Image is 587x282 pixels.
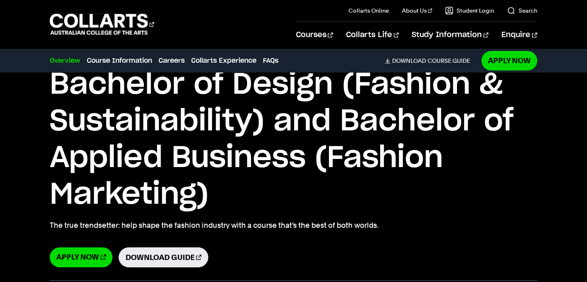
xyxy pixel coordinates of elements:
[159,56,185,66] a: Careers
[402,7,432,15] a: About Us
[87,56,152,66] a: Course Information
[346,22,399,48] a: Collarts Life
[296,22,333,48] a: Courses
[50,13,154,36] div: Go to homepage
[191,56,256,66] a: Collarts Experience
[263,56,278,66] a: FAQs
[50,66,537,213] h1: Bachelor of Design (Fashion & Sustainability) and Bachelor of Applied Business (Fashion Marketing)
[412,22,488,48] a: Study Information
[50,247,112,267] a: Apply Now
[507,7,537,15] a: Search
[349,7,389,15] a: Collarts Online
[385,57,477,64] a: DownloadCourse Guide
[119,247,208,267] a: Download Guide
[501,22,537,48] a: Enquire
[445,7,494,15] a: Student Login
[481,51,537,70] a: Apply Now
[50,220,537,231] p: The true trendsetter: help shape the fashion industry with a course that’s the best of both worlds.
[50,56,80,66] a: Overview
[392,57,426,64] span: Download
